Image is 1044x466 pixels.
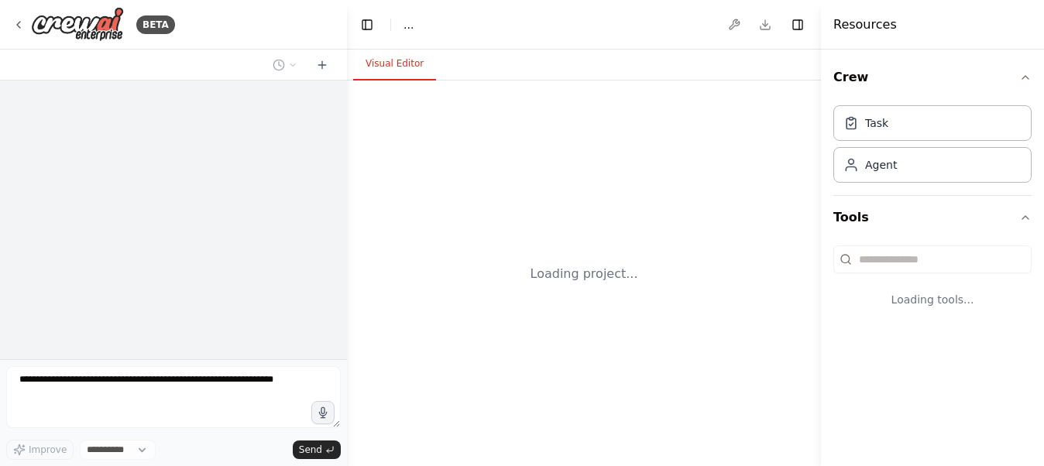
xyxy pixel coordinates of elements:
button: Crew [833,56,1032,99]
button: Hide left sidebar [356,14,378,36]
div: Agent [865,157,897,173]
div: Crew [833,99,1032,195]
button: Switch to previous chat [266,56,304,74]
div: Tools [833,239,1032,332]
button: Hide right sidebar [787,14,809,36]
div: Loading tools... [833,279,1032,320]
nav: breadcrumb [404,17,414,33]
button: Send [293,440,341,459]
div: BETA [136,15,175,34]
div: Loading project... [531,265,638,283]
button: Tools [833,196,1032,239]
button: Start a new chat [310,56,335,74]
span: Improve [29,444,67,456]
span: ... [404,17,414,33]
div: Task [865,115,888,131]
button: Improve [6,440,74,460]
h4: Resources [833,15,897,34]
button: Click to speak your automation idea [311,401,335,424]
span: Send [299,444,322,456]
img: Logo [31,7,124,42]
button: Visual Editor [353,48,436,81]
